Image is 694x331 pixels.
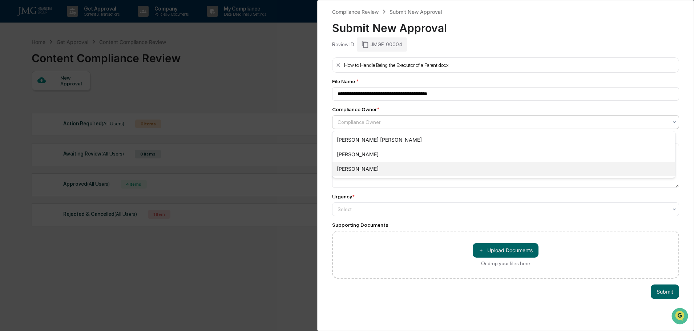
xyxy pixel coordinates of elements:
div: We're available if you need us! [25,63,92,69]
div: 🗄️ [53,92,58,98]
div: Submit New Approval [390,9,442,15]
div: 🖐️ [7,92,13,98]
button: Start new chat [124,58,132,66]
a: Powered byPylon [51,123,88,129]
div: [PERSON_NAME] [PERSON_NAME] [332,133,675,147]
img: 1746055101610-c473b297-6a78-478c-a979-82029cc54cd1 [7,56,20,69]
span: ＋ [479,247,484,254]
div: Submit New Approval [332,16,679,35]
p: How can we help? [7,15,132,27]
div: Urgency [332,194,355,199]
span: Preclearance [15,92,47,99]
div: Compliance Owner [332,106,379,112]
span: Pylon [72,123,88,129]
div: Start new chat [25,56,119,63]
div: [PERSON_NAME] [332,162,675,176]
a: 🔎Data Lookup [4,102,49,116]
span: Attestations [60,92,90,99]
div: File Name [332,78,679,84]
a: 🖐️Preclearance [4,89,50,102]
div: 🔎 [7,106,13,112]
div: Review ID: [332,41,355,47]
div: Supporting Documents [332,222,679,228]
a: 🗄️Attestations [50,89,93,102]
div: Compliance Review [332,9,379,15]
div: [PERSON_NAME] [332,147,675,162]
iframe: Open customer support [671,307,690,327]
button: Or drop your files here [473,243,538,258]
div: Or drop your files here [481,261,530,266]
button: Submit [651,284,679,299]
span: Data Lookup [15,105,46,113]
div: How to Handle Being the Executor of a Parent.docx [344,62,448,68]
div: JMGF-00004 [357,37,407,51]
